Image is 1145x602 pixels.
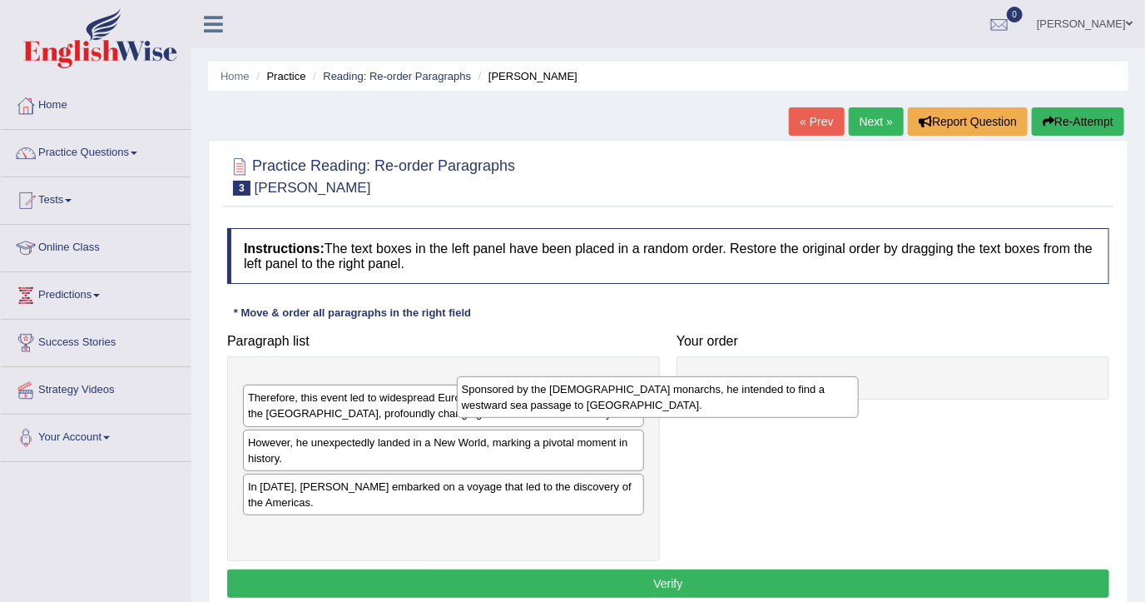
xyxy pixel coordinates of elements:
span: 3 [233,181,250,196]
h4: Your order [677,334,1109,349]
a: Tests [1,177,191,219]
div: * Move & order all paragraphs in the right field [227,305,478,321]
a: Online Class [1,225,191,266]
small: [PERSON_NAME] [255,180,371,196]
b: Instructions: [244,241,325,256]
div: Therefore, this event led to widespread European exploration and colonization of the [GEOGRAPHIC_... [243,385,644,426]
a: Practice Questions [1,130,191,172]
a: Home [221,70,250,82]
h2: Practice Reading: Re-order Paragraphs [227,154,515,196]
button: Verify [227,570,1109,598]
a: Strategy Videos [1,367,191,409]
a: Home [1,82,191,124]
h4: The text boxes in the left panel have been placed in a random order. Restore the original order b... [227,228,1109,284]
button: Report Question [908,107,1028,136]
li: [PERSON_NAME] [474,68,577,84]
a: Predictions [1,272,191,314]
button: Re-Attempt [1032,107,1124,136]
a: Next » [849,107,904,136]
a: « Prev [789,107,844,136]
a: Reading: Re-order Paragraphs [323,70,471,82]
a: Your Account [1,415,191,456]
li: Practice [252,68,305,84]
span: 0 [1007,7,1024,22]
div: However, he unexpectedly landed in a New World, marking a pivotal moment in history. [243,430,644,471]
h4: Paragraph list [227,334,660,349]
div: In [DATE], [PERSON_NAME] embarked on a voyage that led to the discovery of the Americas. [243,474,644,515]
a: Success Stories [1,320,191,361]
div: Sponsored by the [DEMOGRAPHIC_DATA] monarchs, he intended to find a westward sea passage to [GEOG... [457,376,859,418]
